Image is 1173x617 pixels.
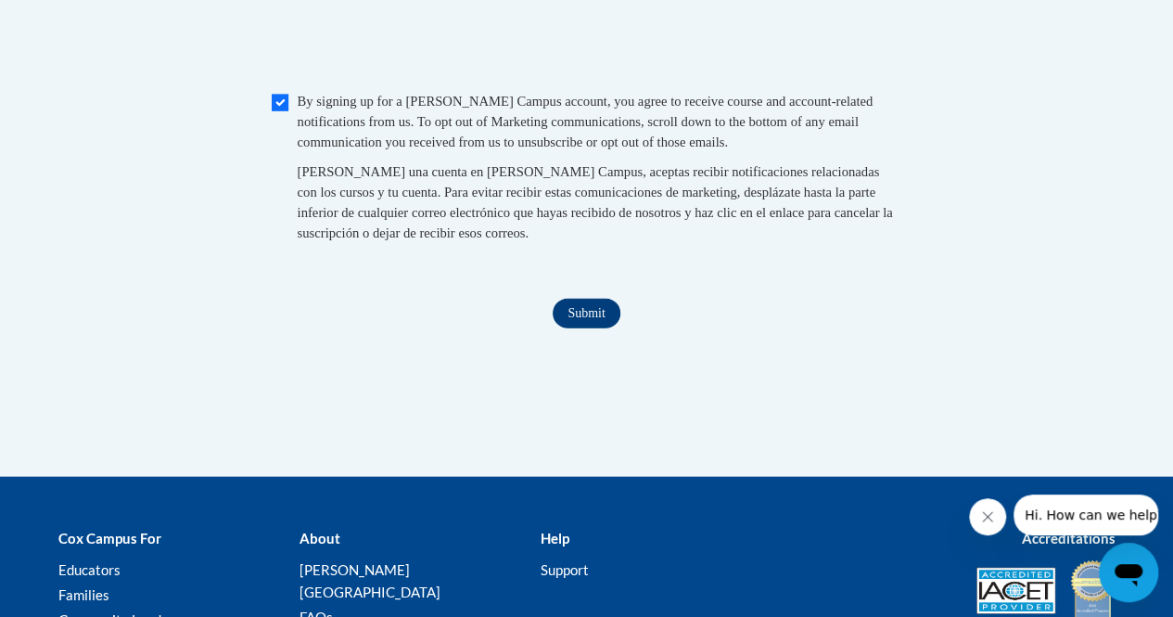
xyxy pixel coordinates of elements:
a: [PERSON_NAME][GEOGRAPHIC_DATA] [299,561,440,600]
img: Accredited IACET® Provider [976,568,1055,614]
iframe: Message from company [1014,495,1158,535]
b: About [299,530,339,546]
span: [PERSON_NAME] una cuenta en [PERSON_NAME] Campus, aceptas recibir notificaciones relacionadas con... [298,164,893,240]
b: Help [540,530,568,546]
span: Hi. How can we help? [11,13,150,28]
iframe: To enrich screen reader interactions, please activate Accessibility in Grammarly extension settings [446,9,728,82]
input: Submit [553,299,619,328]
a: Educators [58,561,121,578]
b: Cox Campus For [58,530,161,546]
iframe: Close message [969,498,1006,535]
a: Families [58,586,109,603]
b: Accreditations [1022,530,1116,546]
iframe: Button to launch messaging window [1099,543,1158,602]
span: By signing up for a [PERSON_NAME] Campus account, you agree to receive course and account-related... [298,94,873,149]
a: Support [540,561,588,578]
